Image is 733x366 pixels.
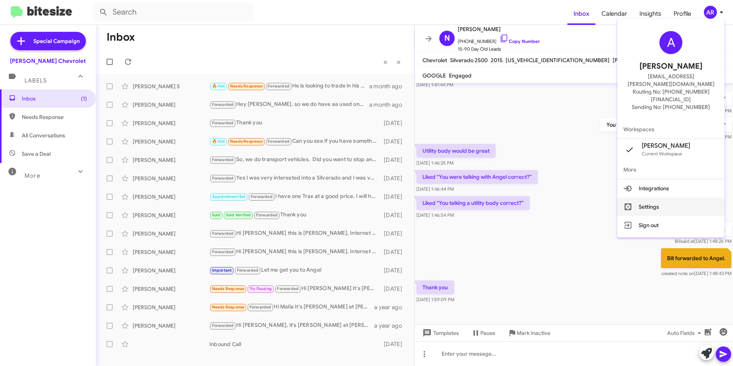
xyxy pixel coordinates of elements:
button: Sign out [617,216,725,234]
span: Workspaces [617,120,725,138]
span: [PERSON_NAME] [639,60,702,73]
span: More [617,160,725,179]
span: Sending No: [PHONE_NUMBER] [632,103,710,111]
button: Settings [617,198,725,216]
span: [EMAIL_ADDRESS][PERSON_NAME][DOMAIN_NAME] [626,73,715,88]
div: A [659,31,682,54]
button: Integrations [617,179,725,198]
span: Routing No: [PHONE_NUMBER][FINANCIAL_ID] [626,88,715,103]
span: [PERSON_NAME] [642,142,690,150]
span: Current Workspace [642,151,682,157]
